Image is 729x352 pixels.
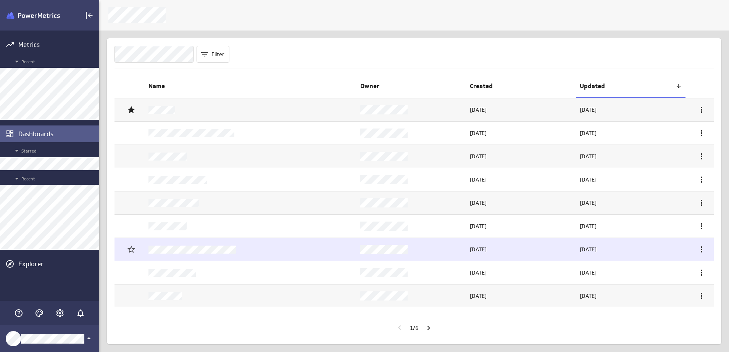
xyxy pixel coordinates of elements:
div: Explorer [18,260,97,268]
p: [DATE] [580,106,597,114]
div: Current page 1 / total pages 6 [410,319,418,337]
p: [DATE] [470,246,487,254]
div: Go to next page [422,321,435,334]
p: [DATE] [580,199,597,207]
div: Dashboards [18,130,97,138]
p: 1 / 6 [410,325,418,331]
div: Metrics [18,40,97,49]
div: Themes [33,307,46,320]
p: [DATE] [580,222,597,230]
p: [DATE] [470,106,487,114]
span: Starred [12,146,95,155]
svg: Account and settings [55,309,65,318]
p: [DATE] [470,199,487,207]
span: Updated [580,82,676,90]
div: Help & PowerMetrics Assistant [12,307,25,320]
div: Add to Starred [125,103,138,116]
div: Remove from Starred [125,243,138,256]
p: [DATE] [470,269,487,277]
p: [DATE] [580,246,597,254]
div: Collapse [83,9,96,22]
span: Recent [12,57,95,66]
div: Notifications [74,307,87,320]
div: Account and settings [53,307,66,320]
p: [DATE] [470,153,487,161]
p: [DATE] [580,292,597,300]
p: [DATE] [470,176,487,184]
p: [DATE] [580,129,597,137]
span: Owner [360,82,463,90]
img: Klipfolio PowerMetrics Banner [6,12,60,19]
span: Name [148,82,353,90]
button: Filter [197,46,229,63]
span: Recent [12,174,95,183]
p: [DATE] [580,153,597,161]
div: Go to previous page [393,321,406,334]
div: Reverse sort direction [676,83,682,89]
p: [DATE] [470,129,487,137]
svg: Themes [35,309,44,318]
p: [DATE] [580,176,597,184]
span: Filter [211,51,224,58]
p: [DATE] [470,222,487,230]
p: [DATE] [470,292,487,300]
p: [DATE] [580,269,597,277]
span: Created [470,82,572,90]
